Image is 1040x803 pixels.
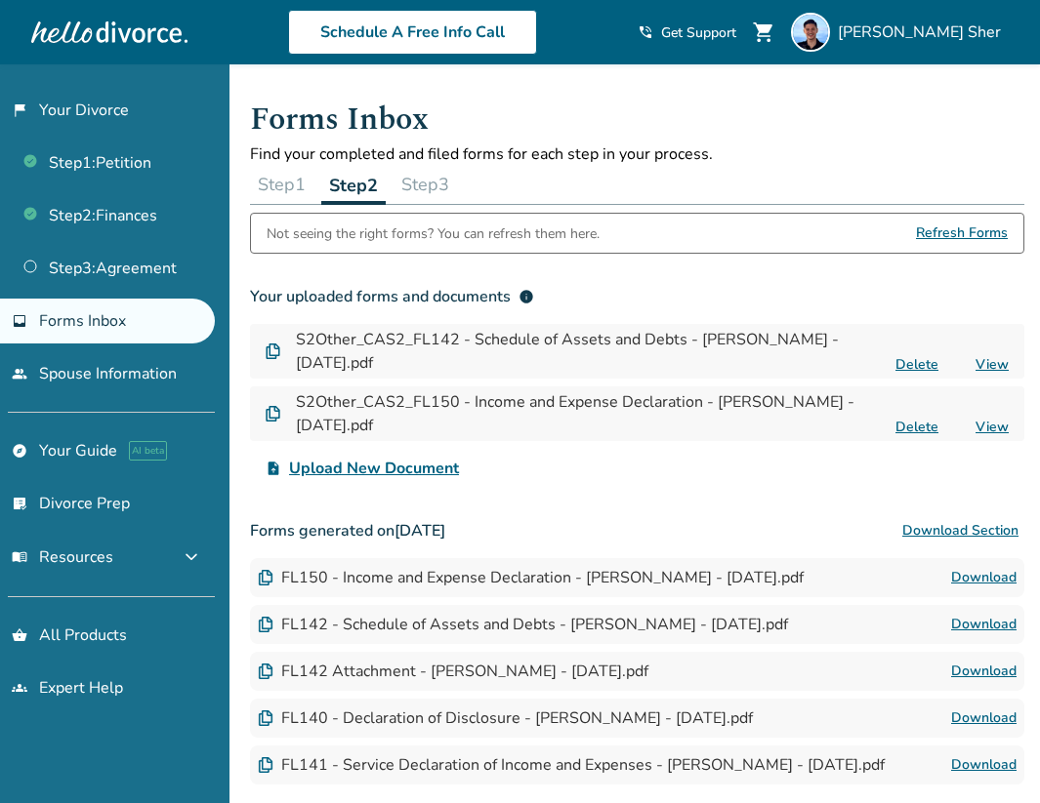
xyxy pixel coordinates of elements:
[258,570,273,585] img: Document
[258,710,273,726] img: Document
[12,313,27,329] span: inbox
[250,511,1024,550] h3: Forms generated on [DATE]
[266,406,280,422] img: Document
[258,663,273,679] img: Document
[791,13,830,52] img: Omar Sher
[250,143,1024,165] p: Find your completed and filed forms for each step in your process.
[266,461,281,476] span: upload_file
[890,354,944,375] button: Delete
[951,706,1017,730] a: Download
[289,457,459,480] span: Upload New Document
[12,546,113,568] span: Resources
[752,20,775,44] span: shopping_cart
[250,285,534,308] div: Your uploaded forms and documents
[638,23,736,42] a: phone_in_talkGet Support
[942,709,1040,803] iframe: Chat Widget
[951,566,1017,589] a: Download
[258,757,273,773] img: Document
[258,617,273,632] img: Document
[39,310,126,332] span: Forms Inbox
[129,441,167,461] span: AI beta
[250,165,313,204] button: Step1
[394,165,457,204] button: Step3
[288,10,537,55] a: Schedule A Free Info Call
[258,707,753,729] div: FL140 - Declaration of Disclosure - [PERSON_NAME] - [DATE].pdf
[267,214,600,253] div: Not seeing the right forms? You can refresh them here.
[951,660,1017,683] a: Download
[916,214,1008,253] span: Refresh Forms
[266,343,280,359] img: Document
[296,328,882,375] h4: S2Other_CAS2_FL142 - Schedule of Assets and Debts - [PERSON_NAME] - [DATE].pdf
[250,96,1024,143] h1: Forms Inbox
[258,614,788,635] div: FL142 - Schedule of Assets and Debts - [PERSON_NAME] - [DATE].pdf
[638,24,653,40] span: phone_in_talk
[12,102,27,118] span: flag_2
[12,443,27,459] span: explore
[976,355,1009,374] a: View
[12,680,27,696] span: groups
[12,627,27,643] span: shopping_basket
[258,661,648,682] div: FL142 Attachment - [PERSON_NAME] - [DATE].pdf
[838,21,1009,43] span: [PERSON_NAME] Sher
[180,545,203,569] span: expand_more
[976,418,1009,436] a: View
[296,390,882,437] h4: S2Other_CAS2_FL150 - Income and Expense Declaration - [PERSON_NAME] - [DATE].pdf
[321,165,386,205] button: Step2
[12,496,27,511] span: list_alt_check
[12,366,27,381] span: people
[896,511,1024,550] button: Download Section
[258,754,885,776] div: FL141 - Service Declaration of Income and Expenses - [PERSON_NAME] - [DATE].pdf
[519,289,534,304] span: info
[890,417,944,437] button: Delete
[258,567,804,588] div: FL150 - Income and Expense Declaration - [PERSON_NAME] - [DATE].pdf
[12,549,27,565] span: menu_book
[661,23,736,42] span: Get Support
[951,613,1017,636] a: Download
